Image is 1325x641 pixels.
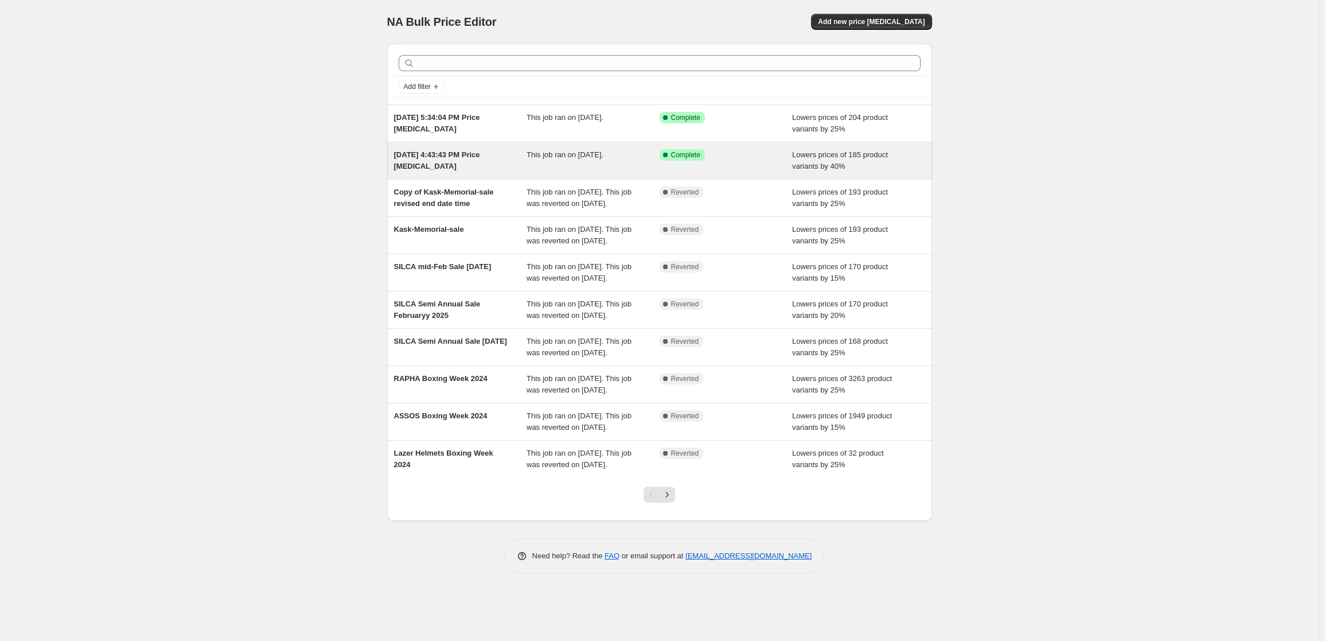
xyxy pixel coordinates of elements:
[792,113,888,133] span: Lowers prices of 204 product variants by 25%
[527,225,632,245] span: This job ran on [DATE]. This job was reverted on [DATE].
[671,374,699,383] span: Reverted
[792,188,888,208] span: Lowers prices of 193 product variants by 25%
[527,300,632,320] span: This job ran on [DATE]. This job was reverted on [DATE].
[394,225,464,234] span: Kask-Memorial-sale
[671,188,699,197] span: Reverted
[671,150,700,160] span: Complete
[792,449,884,469] span: Lowers prices of 32 product variants by 25%
[387,15,497,28] span: NA Bulk Price Editor
[394,337,507,345] span: SILCA Semi Annual Sale [DATE]
[792,300,888,320] span: Lowers prices of 170 product variants by 20%
[671,262,699,271] span: Reverted
[527,262,632,282] span: This job ran on [DATE]. This job was reverted on [DATE].
[685,551,812,560] a: [EMAIL_ADDRESS][DOMAIN_NAME]
[644,487,675,503] nav: Pagination
[605,551,619,560] a: FAQ
[527,188,632,208] span: This job ran on [DATE]. This job was reverted on [DATE].
[394,449,493,469] span: Lazer Helmets Boxing Week 2024
[527,449,632,469] span: This job ran on [DATE]. This job was reverted on [DATE].
[811,14,932,30] button: Add new price [MEDICAL_DATA]
[792,225,888,245] span: Lowers prices of 193 product variants by 25%
[671,225,699,234] span: Reverted
[792,374,892,394] span: Lowers prices of 3263 product variants by 25%
[792,411,892,432] span: Lowers prices of 1949 product variants by 15%
[671,411,699,421] span: Reverted
[394,188,494,208] span: Copy of Kask-Memorial-sale revised end date time
[394,113,480,133] span: [DATE] 5:34:04 PM Price [MEDICAL_DATA]
[394,262,492,271] span: SILCA mid-Feb Sale [DATE]
[792,150,888,170] span: Lowers prices of 185 product variants by 40%
[792,337,888,357] span: Lowers prices of 168 product variants by 25%
[671,337,699,346] span: Reverted
[394,374,488,383] span: RAPHA Boxing Week 2024
[818,17,925,26] span: Add new price [MEDICAL_DATA]
[671,449,699,458] span: Reverted
[394,150,480,170] span: [DATE] 4:43:43 PM Price [MEDICAL_DATA]
[527,337,632,357] span: This job ran on [DATE]. This job was reverted on [DATE].
[792,262,888,282] span: Lowers prices of 170 product variants by 15%
[527,150,603,159] span: This job ran on [DATE].
[659,487,675,503] button: Next
[671,113,700,122] span: Complete
[671,300,699,309] span: Reverted
[404,82,431,91] span: Add filter
[527,374,632,394] span: This job ran on [DATE]. This job was reverted on [DATE].
[394,411,488,420] span: ASSOS Boxing Week 2024
[527,113,603,122] span: This job ran on [DATE].
[532,551,605,560] span: Need help? Read the
[619,551,685,560] span: or email support at
[394,300,481,320] span: SILCA Semi Annual Sale Februaryy 2025
[399,80,445,94] button: Add filter
[527,411,632,432] span: This job ran on [DATE]. This job was reverted on [DATE].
